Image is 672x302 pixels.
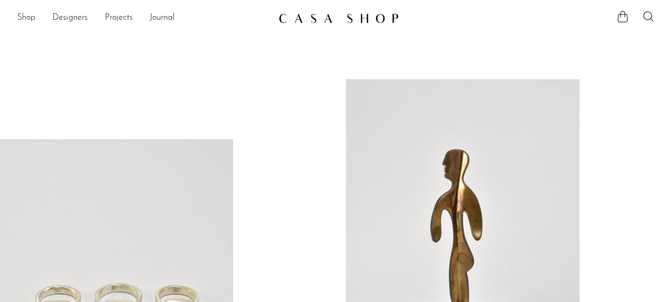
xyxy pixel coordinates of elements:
ul: NEW HEADER MENU [17,9,270,27]
a: Designers [52,11,88,25]
a: Shop [17,11,35,25]
a: Journal [150,11,175,25]
a: Projects [105,11,133,25]
nav: Desktop navigation [17,9,270,27]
